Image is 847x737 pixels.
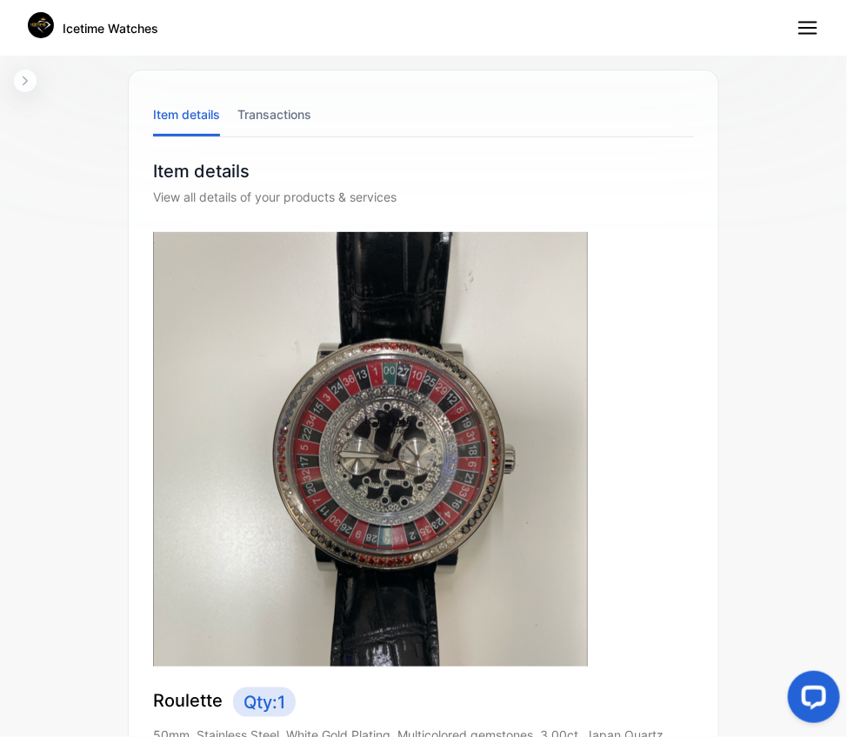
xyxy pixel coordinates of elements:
[153,687,694,717] p: Roulette
[153,92,220,136] li: Item details
[153,158,694,184] p: Item details
[153,232,588,667] img: item
[237,92,311,136] li: Transactions
[153,188,694,206] div: View all details of your products & services
[774,664,847,737] iframe: LiveChat chat widget
[233,687,296,717] span: Qty: 1
[28,12,54,38] img: Logo
[63,19,158,37] p: Icetime Watches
